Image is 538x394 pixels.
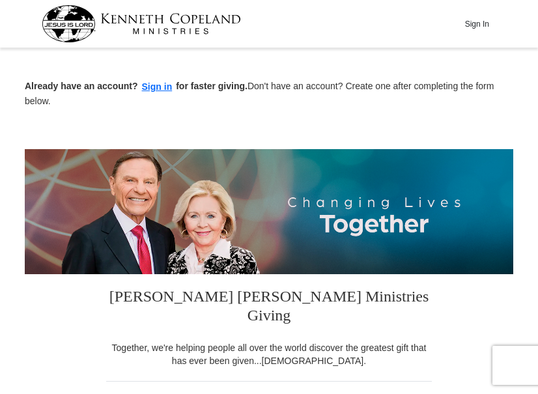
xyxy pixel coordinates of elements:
button: Sign in [138,79,177,94]
p: Don't have an account? Create one after completing the form below. [25,79,513,107]
strong: Already have an account? for faster giving. [25,81,248,91]
h3: [PERSON_NAME] [PERSON_NAME] Ministries Giving [106,274,432,341]
img: kcm-header-logo.svg [42,5,241,42]
button: Sign In [457,14,496,34]
div: Together, we're helping people all over the world discover the greatest gift that has ever been g... [106,341,432,367]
